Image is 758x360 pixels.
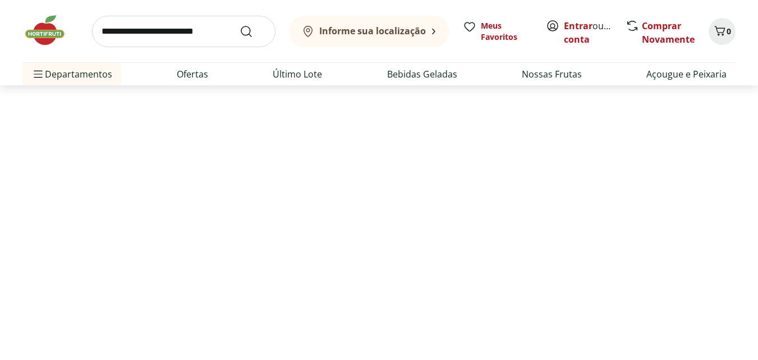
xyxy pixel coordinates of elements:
[22,13,79,47] img: Hortifruti
[463,20,532,43] a: Meus Favoritos
[522,67,582,81] a: Nossas Frutas
[273,67,322,81] a: Último Lote
[564,20,592,32] a: Entrar
[709,18,736,45] button: Carrinho
[646,67,727,81] a: Açougue e Peixaria
[177,67,208,81] a: Ofertas
[240,25,267,38] button: Submit Search
[481,20,532,43] span: Meus Favoritos
[319,25,426,37] b: Informe sua localização
[31,61,112,88] span: Departamentos
[642,20,695,45] a: Comprar Novamente
[564,19,614,46] span: ou
[31,61,45,88] button: Menu
[387,67,457,81] a: Bebidas Geladas
[564,20,626,45] a: Criar conta
[92,16,275,47] input: search
[289,16,449,47] button: Informe sua localização
[727,26,731,37] span: 0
